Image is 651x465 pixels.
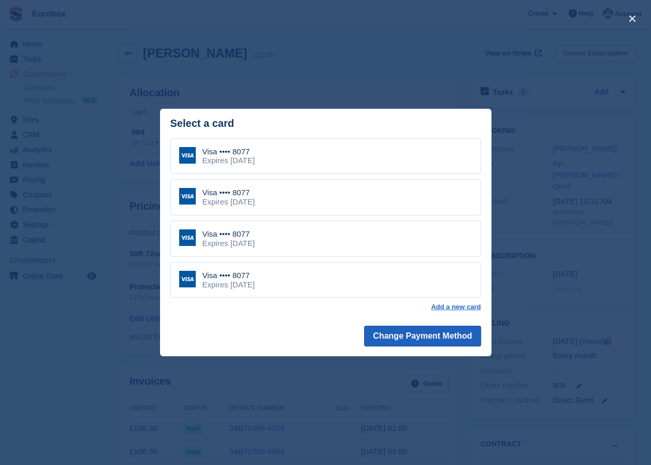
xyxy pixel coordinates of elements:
[202,147,255,156] div: Visa •••• 8077
[364,326,481,346] button: Change Payment Method
[202,156,255,165] div: Expires [DATE]
[202,239,255,248] div: Expires [DATE]
[202,197,255,207] div: Expires [DATE]
[170,118,481,129] div: Select a card
[624,10,641,27] button: close
[431,303,481,311] a: Add a new card
[202,280,255,289] div: Expires [DATE]
[202,188,255,197] div: Visa •••• 8077
[202,271,255,280] div: Visa •••• 8077
[179,229,196,246] img: Visa Logo
[179,188,196,205] img: Visa Logo
[202,229,255,239] div: Visa •••• 8077
[179,271,196,287] img: Visa Logo
[179,147,196,164] img: Visa Logo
